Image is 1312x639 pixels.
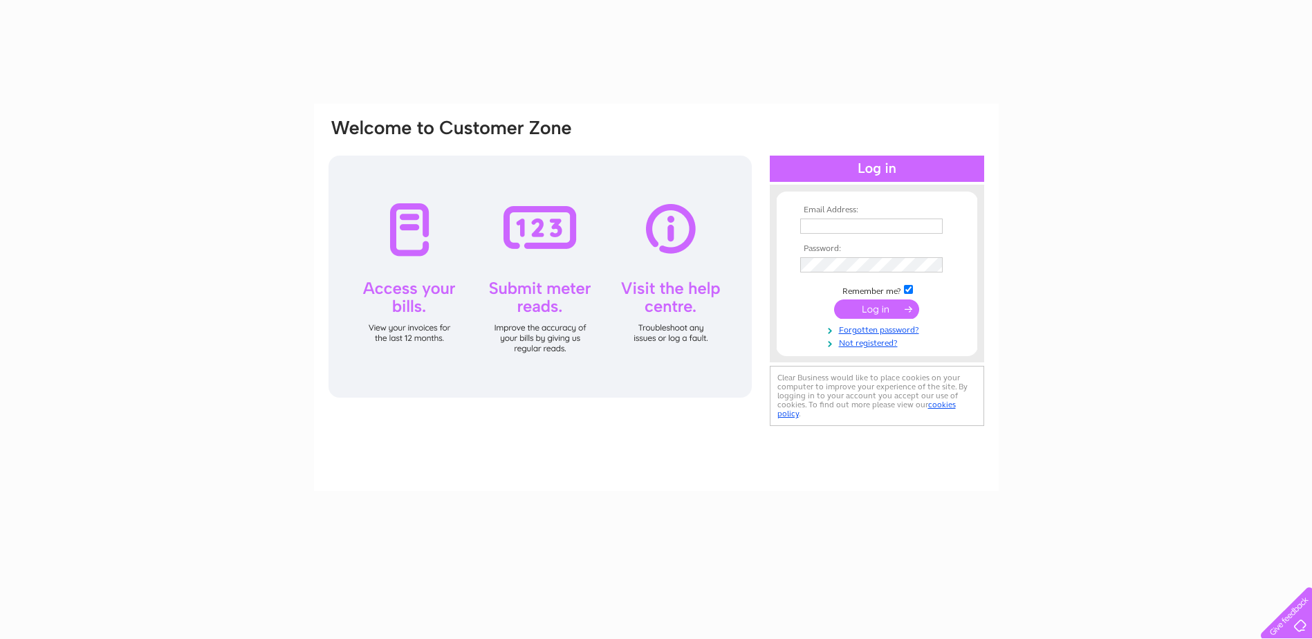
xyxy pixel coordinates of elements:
[770,366,984,426] div: Clear Business would like to place cookies on your computer to improve your experience of the sit...
[800,335,957,349] a: Not registered?
[797,283,957,297] td: Remember me?
[797,205,957,215] th: Email Address:
[834,299,919,319] input: Submit
[800,322,957,335] a: Forgotten password?
[797,244,957,254] th: Password:
[777,400,956,418] a: cookies policy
